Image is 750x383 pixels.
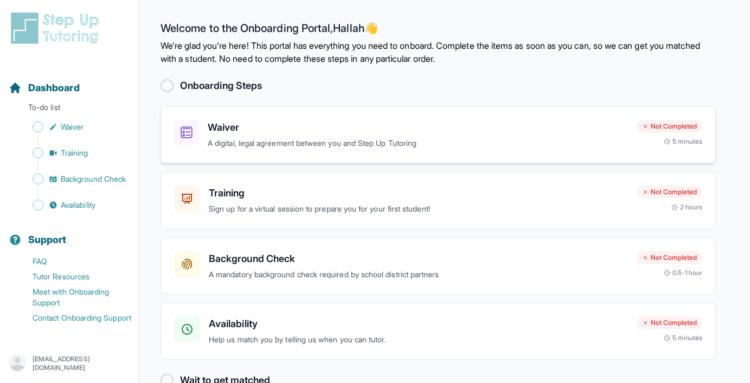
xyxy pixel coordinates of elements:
[61,148,88,158] span: Training
[664,137,702,146] div: 5 minutes
[9,310,138,325] a: Contact Onboarding Support
[637,120,702,133] div: Not Completed
[161,39,716,65] p: We're glad you're here! This portal has everything you need to onboard. Complete the items as soo...
[664,334,702,342] div: 5 minutes
[9,11,105,46] img: logo
[9,284,138,310] a: Meet with Onboarding Support
[61,200,95,210] span: Availability
[9,80,80,95] a: Dashboard
[4,63,134,100] button: Dashboard
[637,316,702,329] div: Not Completed
[9,254,138,269] a: FAQ
[161,238,716,295] a: Background CheckA mandatory background check required by school district partnersNot Completed0.5...
[208,120,628,135] h3: Waiver
[28,232,67,247] span: Support
[9,171,138,187] a: Background Check
[9,145,138,161] a: Training
[9,269,138,284] a: Tutor Resources
[637,186,702,199] div: Not Completed
[664,269,702,277] div: 0.5-1 hour
[180,78,262,93] h2: Onboarding Steps
[33,355,130,372] p: [EMAIL_ADDRESS][DOMAIN_NAME]
[209,334,628,346] p: Help us match you by telling us when you can tutor.
[208,137,628,150] p: A digital, legal agreement between you and Step Up Tutoring
[161,172,716,229] a: TrainingSign up for a virtual session to prepare you for your first student!Not Completed2 hours
[61,174,126,184] span: Background Check
[9,197,138,213] a: Availability
[4,215,134,252] button: Support
[28,80,80,95] span: Dashboard
[209,251,628,266] h3: Background Check
[209,203,628,215] p: Sign up for a virtual session to prepare you for your first student!
[9,354,130,373] button: [EMAIL_ADDRESS][DOMAIN_NAME]
[209,269,628,281] p: A mandatory background check required by school district partners
[61,122,84,132] span: Waiver
[161,303,716,360] a: AvailabilityHelp us match you by telling us when you can tutor.Not Completed5 minutes
[9,119,138,135] a: Waiver
[209,186,628,201] h3: Training
[161,106,716,163] a: WaiverA digital, legal agreement between you and Step Up TutoringNot Completed5 minutes
[4,102,134,117] p: To-do list
[161,22,716,39] h2: Welcome to the Onboarding Portal, Hallah 👋
[637,251,702,264] div: Not Completed
[209,316,628,331] h3: Availability
[671,203,703,212] div: 2 hours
